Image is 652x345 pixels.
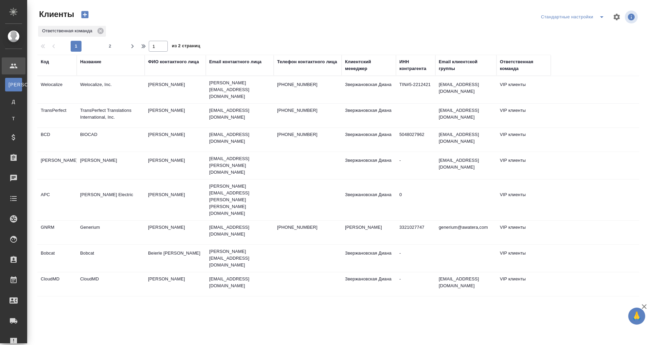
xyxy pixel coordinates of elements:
[77,298,145,322] td: AbbVie LLC
[496,221,551,244] td: VIP клиенты
[435,104,496,127] td: [EMAIL_ADDRESS][DOMAIN_NAME]
[396,221,435,244] td: 3321027747
[277,107,338,114] p: [PHONE_NUMBER]
[145,272,206,296] td: [PERSON_NAME]
[5,95,22,108] a: Д
[77,221,145,244] td: Generium
[539,12,609,22] div: split button
[209,80,270,100] p: [PERSON_NAME][EMAIL_ADDRESS][DOMAIN_NAME]
[396,128,435,152] td: 5048027962
[8,81,19,88] span: [PERSON_NAME]
[435,221,496,244] td: generium@awatera,com
[342,246,396,270] td: Звержановская Диана
[345,58,393,72] div: Клиентский менеджер
[625,11,639,23] span: Посмотреть информацию
[435,128,496,152] td: [EMAIL_ADDRESS][DOMAIN_NAME]
[37,78,77,102] td: Welocalize
[439,58,493,72] div: Email клиентской группы
[145,221,206,244] td: [PERSON_NAME]
[77,246,145,270] td: Bobcat
[342,188,396,212] td: Звержановская Диана
[37,104,77,127] td: TransPerfect
[37,246,77,270] td: Bobcat
[37,272,77,296] td: CloudMD
[37,128,77,152] td: BCD
[435,272,496,296] td: [EMAIL_ADDRESS][DOMAIN_NAME]
[396,246,435,270] td: -
[209,248,270,269] p: [PERSON_NAME][EMAIL_ADDRESS][DOMAIN_NAME]
[209,107,270,121] p: [EMAIL_ADDRESS][DOMAIN_NAME]
[628,308,645,325] button: 🙏
[396,298,435,322] td: 7743855873
[38,26,106,37] div: Ответственная команда
[77,104,145,127] td: TransPerfect Translations International, Inc.
[77,128,145,152] td: BIOCAD
[37,154,77,177] td: [PERSON_NAME]
[631,309,642,323] span: 🙏
[435,298,496,322] td: [EMAIL_ADDRESS][DOMAIN_NAME]
[145,78,206,102] td: [PERSON_NAME]
[145,154,206,177] td: [PERSON_NAME]
[396,154,435,177] td: -
[145,246,206,270] td: Beierle [PERSON_NAME]
[500,58,547,72] div: Ответственная команда
[342,298,396,322] td: [PERSON_NAME]
[342,104,396,127] td: Звержановская Диана
[37,221,77,244] td: GNRM
[77,78,145,102] td: Welocalize, Inc.
[145,104,206,127] td: [PERSON_NAME]
[435,154,496,177] td: [EMAIL_ADDRESS][DOMAIN_NAME]
[37,188,77,212] td: APC
[342,78,396,102] td: Звержановская Диана
[42,28,95,34] p: Ответственная команда
[396,78,435,102] td: TIN#5-2212421
[435,78,496,102] td: [EMAIL_ADDRESS][DOMAIN_NAME]
[77,272,145,296] td: CloudMD
[496,78,551,102] td: VIP клиенты
[496,246,551,270] td: VIP клиенты
[496,154,551,177] td: VIP клиенты
[209,155,270,176] p: [EMAIL_ADDRESS][PERSON_NAME][DOMAIN_NAME]
[496,298,551,322] td: VIP клиенты
[342,221,396,244] td: [PERSON_NAME]
[342,272,396,296] td: Звержановская Диана
[77,154,145,177] td: [PERSON_NAME]
[105,41,115,52] button: 2
[396,272,435,296] td: -
[8,115,19,122] span: Т
[277,224,338,231] p: [PHONE_NUMBER]
[496,128,551,152] td: VIP клиенты
[145,188,206,212] td: [PERSON_NAME]
[342,128,396,152] td: Звержановская Диана
[399,58,432,72] div: ИНН контрагента
[80,58,101,65] div: Название
[496,272,551,296] td: VIP клиенты
[209,131,270,145] p: [EMAIL_ADDRESS][DOMAIN_NAME]
[5,112,22,125] a: Т
[209,58,261,65] div: Email контактного лица
[209,276,270,289] p: [EMAIL_ADDRESS][DOMAIN_NAME]
[209,183,270,217] p: [PERSON_NAME][EMAIL_ADDRESS][PERSON_NAME][PERSON_NAME][DOMAIN_NAME]
[5,78,22,91] a: [PERSON_NAME]
[609,9,625,25] span: Настроить таблицу
[148,58,199,65] div: ФИО контактного лица
[172,42,200,52] span: из 2 страниц
[496,188,551,212] td: VIP клиенты
[145,128,206,152] td: [PERSON_NAME]
[277,131,338,138] p: [PHONE_NUMBER]
[277,81,338,88] p: [PHONE_NUMBER]
[41,58,49,65] div: Код
[396,188,435,212] td: 0
[77,9,93,20] button: Создать
[37,298,77,322] td: ABBV
[105,43,115,50] span: 2
[77,188,145,212] td: [PERSON_NAME] Electric
[8,98,19,105] span: Д
[277,58,337,65] div: Телефон контактного лица
[496,104,551,127] td: VIP клиенты
[145,298,206,322] td: [PERSON_NAME]
[342,154,396,177] td: Звержановская Диана
[37,9,74,20] span: Клиенты
[209,224,270,238] p: [EMAIL_ADDRESS][DOMAIN_NAME]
